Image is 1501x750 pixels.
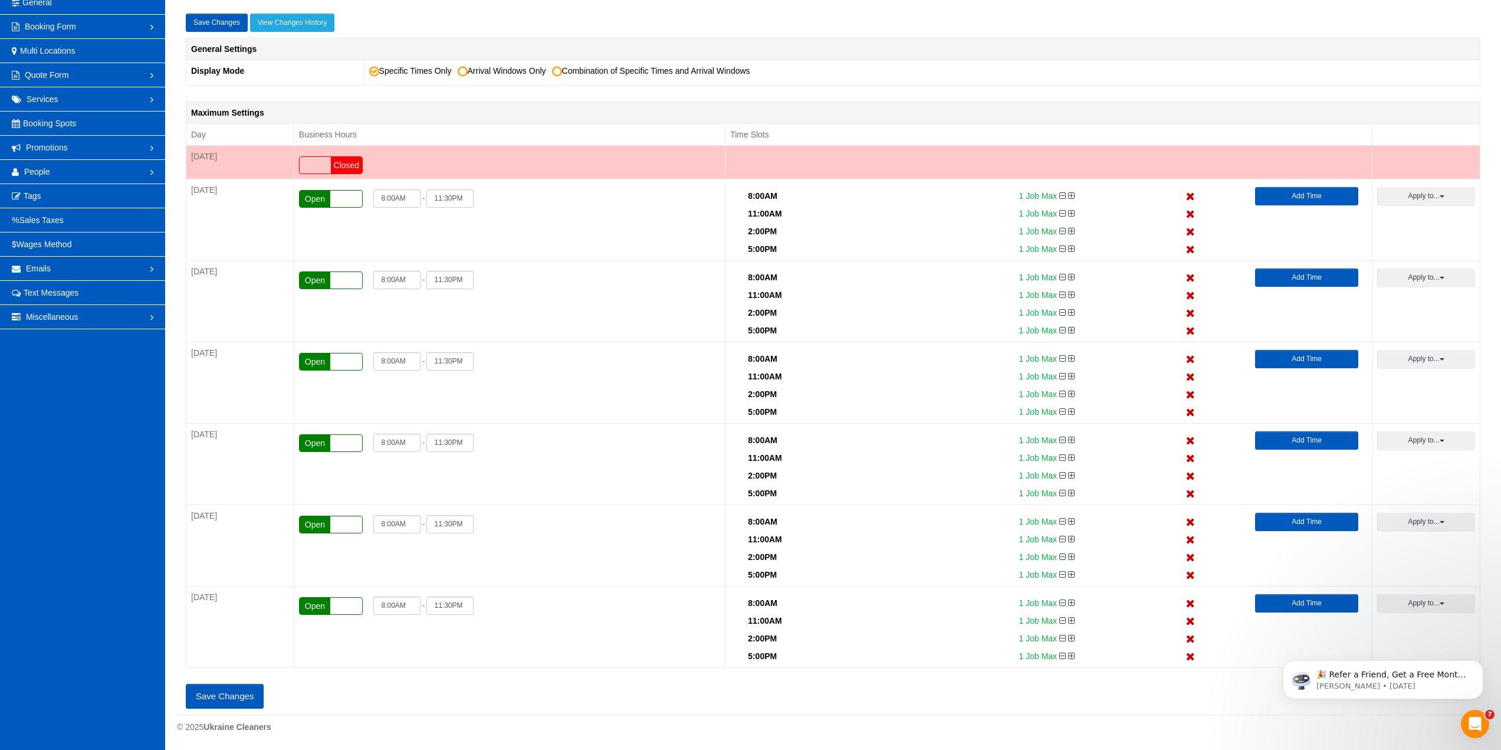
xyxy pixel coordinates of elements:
div: - [421,274,426,286]
span: 7 [1485,710,1495,719]
span: 1 Job Max [1019,407,1057,417]
a: Add Time [1255,187,1358,205]
span: Quote Form [25,70,69,80]
span: Open [300,516,330,533]
div: - [421,437,426,448]
button: Apply to... [1377,350,1475,368]
td: General Settings [186,38,1480,60]
span: Booking Spots [23,119,76,128]
strong: 8:00AM [748,354,777,363]
span: Multi Locations [20,46,75,55]
td: [DATE] [186,145,294,179]
span: 1 Job Max [1019,552,1057,562]
span: Text Messages [24,288,78,297]
button: Apply to... [1377,268,1475,287]
button: Apply to... [1377,513,1475,531]
span: 1 Job Max [1019,326,1057,335]
span: 1 Job Max [1019,535,1057,544]
td: [DATE] [186,423,294,505]
div: - [421,518,426,530]
strong: Ukraine Cleaners [203,722,271,732]
span: 1 Job Max [1019,354,1057,363]
a: Add Time [1255,513,1358,531]
input: Open [373,597,421,615]
span: 1 Job Max [1019,634,1057,643]
div: Specific Times Only [369,65,452,77]
input: Close [426,434,474,452]
span: Miscellaneous [26,312,78,322]
div: - [421,355,426,367]
strong: 5:00PM [748,651,777,661]
td: [DATE] [186,260,294,342]
td: Day [186,123,294,145]
span: Open [300,191,330,207]
td: [DATE] [186,505,294,586]
span: 1 Job Max [1019,389,1057,399]
td: Display Mode [186,60,364,85]
button: View Changes History [250,14,335,32]
strong: 2:00PM [748,389,777,399]
strong: 2:00PM [748,552,777,562]
input: Open [373,515,421,533]
iframe: Intercom live chat [1461,710,1489,738]
td: [DATE] [186,586,294,667]
span: Closed [331,157,362,173]
span: 1 Job Max [1019,471,1057,480]
td: [DATE] [186,179,294,260]
strong: 5:00PM [748,489,777,498]
span: 1 Job Max [1019,273,1057,282]
strong: 8:00AM [748,517,777,526]
input: Close [426,597,474,615]
td: [DATE] [186,342,294,423]
span: People [24,167,50,176]
span: 1 Job Max [1019,244,1057,254]
strong: 11:00AM [748,616,782,625]
div: Combination of Specific Times and Arrival Windows [552,65,750,77]
input: Open [373,352,421,371]
span: Open [300,272,330,289]
strong: 2:00PM [748,634,777,643]
div: © 2025 [177,721,1489,733]
strong: 11:00AM [748,453,782,463]
div: - [421,600,426,611]
input: Open [373,271,421,289]
button: Apply to... [1377,594,1475,613]
div: - [421,192,426,204]
strong: 11:00AM [748,372,782,381]
span: 1 Job Max [1019,191,1057,201]
a: Add Time [1255,594,1358,613]
span: Booking Form [25,22,76,31]
td: Maximum Settings [186,101,1480,123]
strong: 8:00AM [748,435,777,445]
a: Add Time [1255,431,1358,450]
span: Open [300,353,330,370]
span: Sales Taxes [19,215,63,225]
span: Emails [26,264,51,273]
strong: 11:00AM [748,290,782,300]
span: Open [300,435,330,451]
span: 1 Job Max [1019,616,1057,625]
span: 1 Job Max [1019,453,1057,463]
span: 1 Job Max [1019,227,1057,236]
td: Time Slots [725,123,1372,145]
span: Open [300,598,330,614]
span: 1 Job Max [1019,308,1057,317]
span: 1 Job Max [1019,570,1057,579]
strong: 5:00PM [748,407,777,417]
input: Close [426,189,474,208]
span: 1 Job Max [1019,651,1057,661]
strong: 11:00AM [748,209,782,218]
span: 1 Job Max [1019,489,1057,498]
input: Close [426,515,474,533]
input: Close [426,271,474,289]
strong: 2:00PM [748,471,777,480]
strong: 8:00AM [748,598,777,608]
button: Apply to... [1377,431,1475,450]
span: 1 Job Max [1019,290,1057,300]
span: Wages Method [17,240,72,249]
span: 1 Job Max [1019,517,1057,526]
button: Save Changes [186,14,248,32]
span: 1 Job Max [1019,372,1057,381]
